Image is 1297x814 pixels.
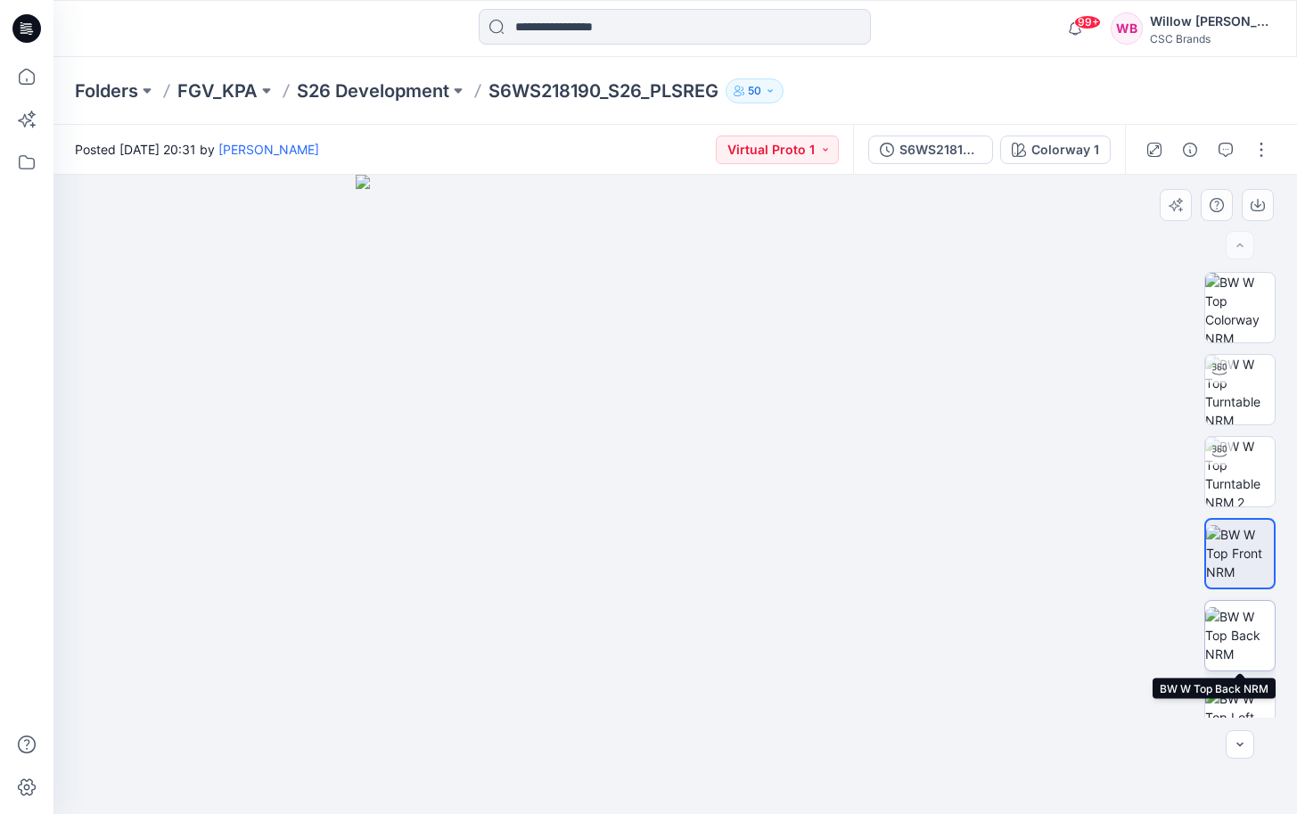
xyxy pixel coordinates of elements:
div: WB [1111,12,1143,45]
img: BW W Top Turntable NRM 2 [1205,437,1275,506]
img: eyJhbGciOiJIUzI1NiIsImtpZCI6IjAiLCJzbHQiOiJzZXMiLCJ0eXAiOiJKV1QifQ.eyJkYXRhIjp7InR5cGUiOiJzdG9yYW... [356,175,995,814]
a: [PERSON_NAME] [218,142,319,157]
button: Details [1176,136,1204,164]
button: 50 [726,78,784,103]
button: S6WS218190_S26_PLSREG_VP1 [868,136,993,164]
a: S26 Development [297,78,449,103]
img: BW W Top Turntable NRM [1205,355,1275,424]
p: S6WS218190_S26_PLSREG [488,78,718,103]
img: BW W Top Back NRM [1205,607,1275,663]
img: BW W Top Colorway NRM [1205,273,1275,342]
div: Willow [PERSON_NAME] [1150,11,1275,32]
div: CSC Brands [1150,32,1275,45]
div: Colorway 1 [1031,140,1099,160]
a: FGV_KPA [177,78,258,103]
span: 99+ [1074,15,1101,29]
span: Posted [DATE] 20:31 by [75,140,319,159]
button: Colorway 1 [1000,136,1111,164]
img: BW W Top Front NRM [1206,525,1274,581]
a: Folders [75,78,138,103]
img: BW W Top Left NRM [1205,689,1275,745]
p: 50 [748,81,761,101]
div: S6WS218190_S26_PLSREG_VP1 [899,140,981,160]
